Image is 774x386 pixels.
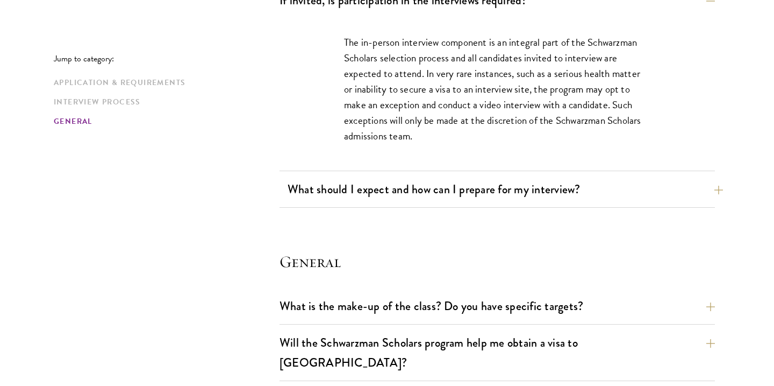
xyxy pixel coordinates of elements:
button: What is the make-up of the class? Do you have specific targets? [279,294,715,318]
p: Jump to category: [54,54,279,64]
h4: General [279,251,715,272]
a: General [54,116,273,127]
a: Application & Requirements [54,77,273,88]
button: What should I expect and how can I prepare for my interview? [288,177,723,201]
button: Will the Schwarzman Scholars program help me obtain a visa to [GEOGRAPHIC_DATA]? [279,331,715,375]
a: Interview Process [54,96,273,108]
p: The in-person interview component is an integral part of the Schwarzman Scholars selection proces... [344,34,650,144]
